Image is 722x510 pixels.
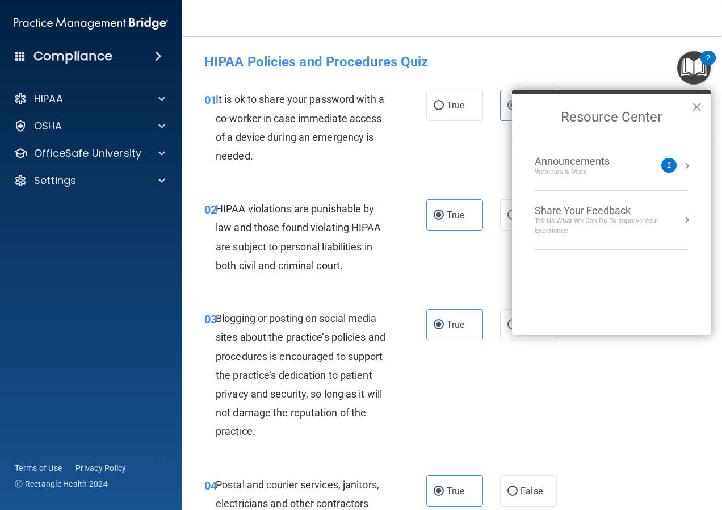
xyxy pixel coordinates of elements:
span: HIPAA violations are punishable by law and those found violating HIPAA are subject to personal li... [216,203,381,271]
input: True [434,321,444,329]
span: Blogging or posting on social media sites about the practice’s policies and procedures is encoura... [216,312,385,437]
span: 02 [204,203,217,216]
span: 04 [204,479,217,492]
a: Terms of Use [15,462,62,474]
a: Settings [14,174,165,187]
button: Open Resource Center, 2 new notifications [677,51,711,85]
input: False [507,102,518,110]
div: Webinars & More [535,167,632,177]
span: Ⓒ Rectangle Health 2024 [15,478,108,490]
button: Close [691,98,702,116]
span: False [520,486,543,496]
a: OfficeSafe University [14,147,165,160]
h4: Compliance [33,48,112,64]
a: Privacy Policy [75,462,127,474]
input: True [434,211,444,220]
a: OSHA [14,119,165,133]
div: Announcements [535,155,632,168]
input: True [434,487,444,496]
input: False [507,487,518,496]
p: OSHA [34,119,62,133]
span: True [447,210,464,220]
div: Resource Center [512,90,711,335]
input: False [507,321,518,329]
h4: HIPAA Policies and Procedures Quiz [204,55,699,69]
h2: Resource Center [512,94,711,141]
span: True [447,486,464,496]
span: 01 [204,93,217,107]
p: OfficeSafe University [34,147,141,160]
p: HIPAA [34,92,63,106]
span: True [447,319,464,330]
span: It is ok to share your password with a co-worker in case immediate access of a device during an e... [216,93,384,162]
span: True [447,100,464,111]
div: Share Your Feedback [535,204,688,217]
span: 03 [204,312,217,326]
input: True [434,102,444,110]
p: Settings [34,174,76,187]
a: HIPAA [14,92,165,106]
input: False [507,211,518,220]
img: PMB logo [14,12,168,35]
div: 2 [706,58,710,73]
div: Tell Us What We Can Do to Improve Your Experience [535,216,688,236]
